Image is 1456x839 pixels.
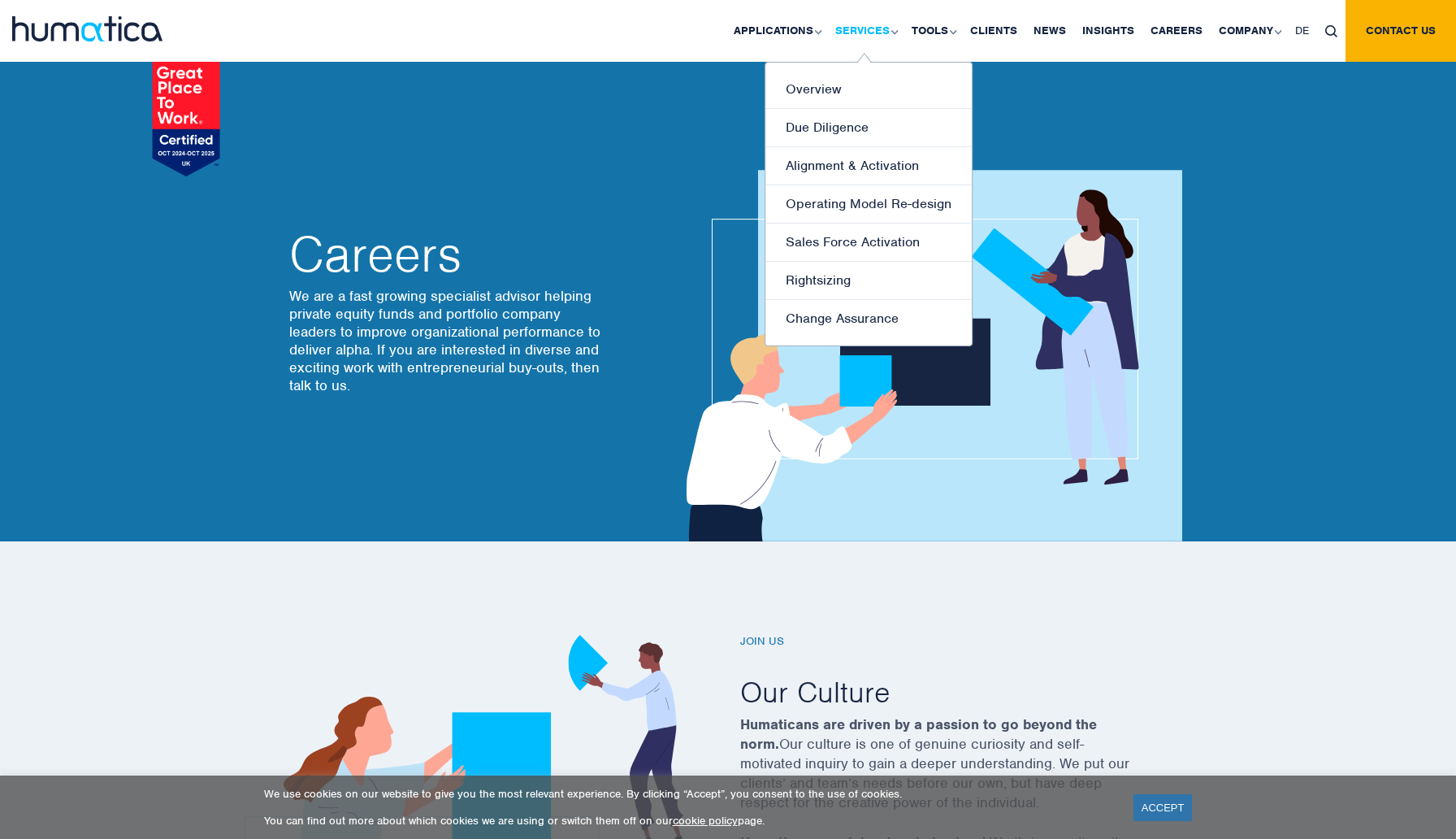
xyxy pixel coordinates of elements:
[740,715,1179,832] p: Our culture is one of genuine curiosity and self-motivated inquiry to gain a deeper understanding...
[264,787,1113,801] p: We use cookies on our website to give you the most relevant experience. By clicking “Accept”, you...
[12,16,162,41] img: logo
[289,230,606,279] h2: Careers
[740,715,1097,753] strong: Humaticans are driven by a passion to go beyond the norm.
[673,814,738,828] a: cookie policy
[765,224,972,262] a: Sales Force Activation
[765,185,972,224] a: Operating Model Re-design
[289,287,606,394] p: We are a fast growing specialist advisor helping private equity funds and portfolio company leade...
[765,262,972,300] a: Rightsizing
[740,673,1179,711] h2: Our Culture
[765,71,972,109] a: Overview
[264,814,1113,828] p: You can find out more about which cookies we are using or switch them off on our page.
[1133,794,1193,821] a: ACCEPT
[765,147,972,185] a: Alignment & Activation
[1295,24,1309,37] span: DE
[1325,25,1337,37] img: search_icon
[740,635,1179,649] h6: Join us
[765,300,972,337] a: Change Assurance
[765,109,972,147] a: Due Diligence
